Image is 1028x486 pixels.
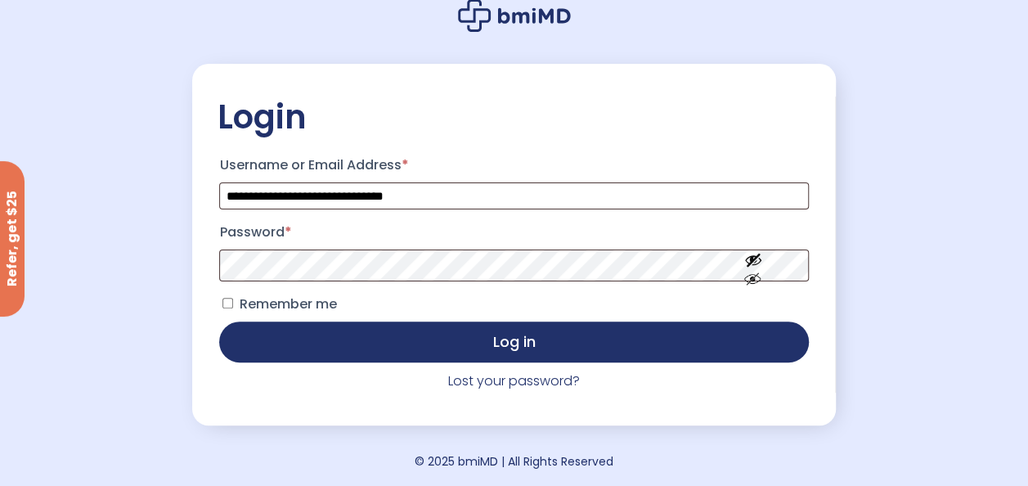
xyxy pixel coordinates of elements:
[448,371,580,390] a: Lost your password?
[415,450,613,473] div: © 2025 bmiMD | All Rights Reserved
[219,152,808,178] label: Username or Email Address
[217,97,810,137] h2: Login
[707,237,799,294] button: Show password
[239,295,336,313] span: Remember me
[222,298,233,308] input: Remember me
[219,322,808,362] button: Log in
[219,219,808,245] label: Password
